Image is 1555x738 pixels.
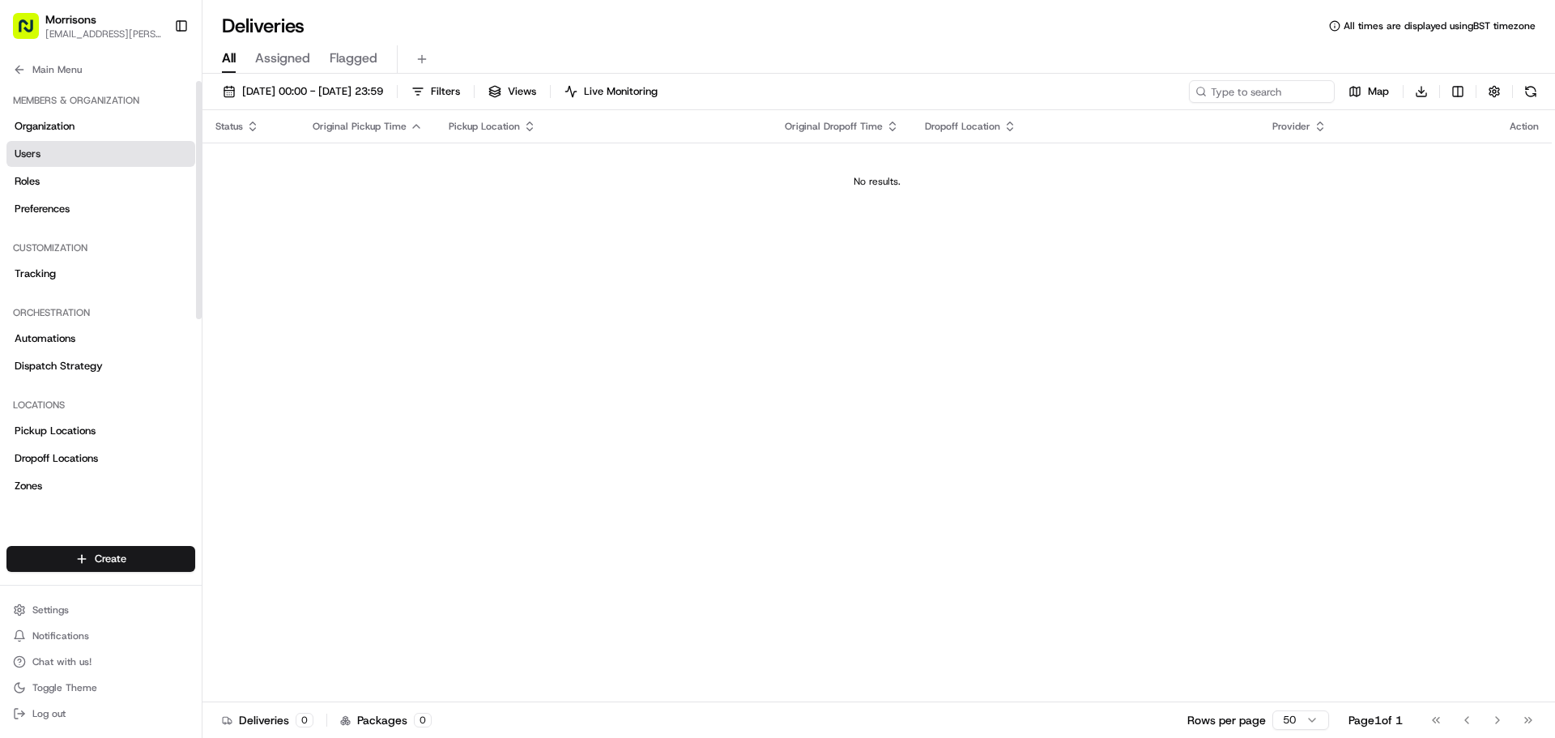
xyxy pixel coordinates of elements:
[222,712,313,728] div: Deliveries
[481,80,543,103] button: Views
[6,6,168,45] button: Morrisons[EMAIL_ADDRESS][PERSON_NAME][DOMAIN_NAME]
[10,228,130,258] a: 📗Knowledge Base
[6,446,195,471] a: Dropoff Locations
[16,155,45,184] img: 1736555255976-a54dd68f-1ca7-489b-9aae-adbdc363a1c4
[15,424,96,438] span: Pickup Locations
[1519,80,1542,103] button: Refresh
[6,392,195,418] div: Locations
[1344,19,1536,32] span: All times are displayed using BST timezone
[15,119,75,134] span: Organization
[45,28,161,41] button: [EMAIL_ADDRESS][PERSON_NAME][DOMAIN_NAME]
[1348,712,1403,728] div: Page 1 of 1
[55,171,205,184] div: We're available if you need us!
[32,655,92,668] span: Chat with us!
[1510,120,1539,133] div: Action
[449,120,520,133] span: Pickup Location
[15,267,56,281] span: Tracking
[340,712,432,728] div: Packages
[6,58,195,81] button: Main Menu
[557,80,665,103] button: Live Monitoring
[275,160,295,179] button: Start new chat
[15,147,40,161] span: Users
[6,473,195,499] a: Zones
[6,261,195,287] a: Tracking
[16,65,295,91] p: Welcome 👋
[6,546,195,572] button: Create
[6,169,195,194] a: Roles
[42,105,267,122] input: Clear
[215,120,243,133] span: Status
[6,113,195,139] a: Organization
[584,84,658,99] span: Live Monitoring
[1187,712,1266,728] p: Rows per page
[32,604,69,616] span: Settings
[6,353,195,379] a: Dispatch Strategy
[6,625,195,647] button: Notifications
[222,13,305,39] h1: Deliveries
[255,49,310,68] span: Assigned
[15,359,103,373] span: Dispatch Strategy
[32,629,89,642] span: Notifications
[296,713,313,727] div: 0
[6,418,195,444] a: Pickup Locations
[16,237,29,250] div: 📗
[32,63,82,76] span: Main Menu
[6,326,195,352] a: Automations
[6,141,195,167] a: Users
[6,196,195,222] a: Preferences
[330,49,377,68] span: Flagged
[6,702,195,725] button: Log out
[15,331,75,346] span: Automations
[242,84,383,99] span: [DATE] 00:00 - [DATE] 23:59
[32,235,124,251] span: Knowledge Base
[55,155,266,171] div: Start new chat
[215,80,390,103] button: [DATE] 00:00 - [DATE] 23:59
[1189,80,1335,103] input: Type to search
[6,235,195,261] div: Customization
[95,552,126,566] span: Create
[785,120,883,133] span: Original Dropoff Time
[15,451,98,466] span: Dropoff Locations
[6,300,195,326] div: Orchestration
[6,599,195,621] button: Settings
[6,651,195,673] button: Chat with us!
[404,80,467,103] button: Filters
[6,87,195,113] div: Members & Organization
[32,707,66,720] span: Log out
[1341,80,1396,103] button: Map
[209,175,1545,188] div: No results.
[508,84,536,99] span: Views
[15,174,40,189] span: Roles
[32,681,97,694] span: Toggle Theme
[15,202,70,216] span: Preferences
[925,120,1000,133] span: Dropoff Location
[431,84,460,99] span: Filters
[161,275,196,287] span: Pylon
[114,274,196,287] a: Powered byPylon
[222,49,236,68] span: All
[45,11,96,28] button: Morrisons
[130,228,266,258] a: 💻API Documentation
[137,237,150,250] div: 💻
[414,713,432,727] div: 0
[1368,84,1389,99] span: Map
[15,479,42,493] span: Zones
[6,676,195,699] button: Toggle Theme
[16,16,49,49] img: Nash
[313,120,407,133] span: Original Pickup Time
[153,235,260,251] span: API Documentation
[1272,120,1310,133] span: Provider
